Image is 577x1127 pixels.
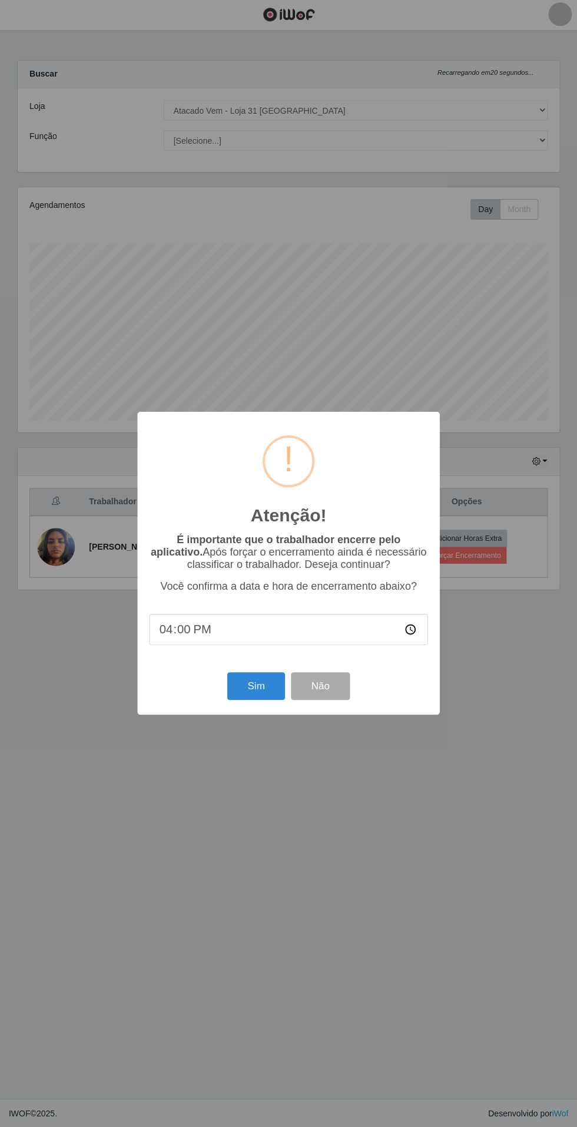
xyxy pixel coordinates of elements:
[150,580,427,593] p: Você confirma a data e hora de encerramento abaixo?
[291,672,349,700] button: Não
[150,534,427,571] p: Após forçar o encerramento ainda é necessário classificar o trabalhador. Deseja continuar?
[227,672,284,700] button: Sim
[251,505,326,527] h2: Atenção!
[151,534,400,558] b: É importante que o trabalhador encerre pelo aplicativo.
